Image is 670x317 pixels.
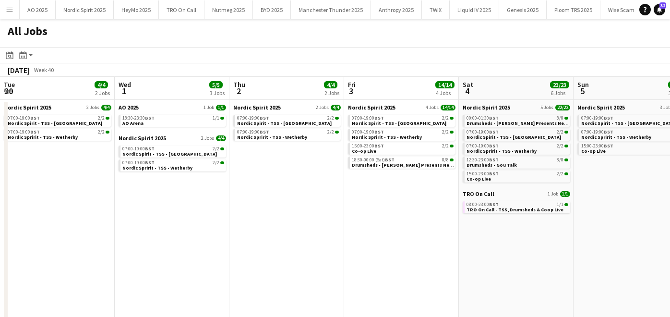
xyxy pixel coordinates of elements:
[237,120,332,126] span: Nordic Spirit - TSS - Beaconsfield
[550,81,569,88] span: 23/23
[2,85,15,97] span: 30
[233,104,341,143] div: Nordic Spirit 20252 Jobs4/407:00-19:00BST2/2Nordic Spirit - TSS - [GEOGRAPHIC_DATA]07:00-19:00BST...
[604,143,613,149] span: BST
[8,134,78,140] span: Nordic Spririt - TSS - Wetherby
[98,130,105,134] span: 2/2
[95,89,110,97] div: 2 Jobs
[489,129,499,135] span: BST
[335,117,339,120] span: 2/2
[577,80,589,89] span: Sun
[581,134,651,140] span: Nordic Spririt - TSS - Wetherby
[220,147,224,150] span: 2/2
[253,0,291,19] button: BYD 2025
[122,146,224,157] a: 07:00-19:00BST2/2Nordic Spirit - TSS - [GEOGRAPHIC_DATA]
[467,116,499,121] span: 00:00-01:30
[348,104,455,171] div: Nordic Spirit 20254 Jobs14/1407:00-19:00BST2/2Nordic Spirit - TSS - [GEOGRAPHIC_DATA]07:00-19:00B...
[467,158,499,162] span: 12:30-23:00
[352,129,454,140] a: 07:00-19:00BST2/2Nordic Spririt - TSS - Wetherby
[347,85,356,97] span: 3
[213,160,219,165] span: 2/2
[122,120,144,126] span: AO Arena
[374,115,384,121] span: BST
[324,89,339,97] div: 2 Jobs
[489,143,499,149] span: BST
[581,148,606,154] span: Co-op Live
[119,104,226,134] div: AO 20251 Job1/118:30-23:30BST1/1AO Arena
[557,171,563,176] span: 2/2
[260,129,269,135] span: BST
[20,0,56,19] button: AO 2025
[4,104,51,111] span: Nordic Spirit 2025
[564,145,568,147] span: 2/2
[348,104,395,111] span: Nordic Spirit 2025
[576,85,589,97] span: 5
[659,2,666,9] span: 32
[216,135,226,141] span: 4/4
[122,160,155,165] span: 07:00-19:00
[436,89,454,97] div: 4 Jobs
[327,116,334,121] span: 2/2
[463,190,570,197] a: TRO On Call1 Job1/1
[450,117,454,120] span: 2/2
[232,85,245,97] span: 2
[8,120,102,126] span: Nordic Spirit - TSS - Beaconsfield
[119,134,226,173] div: Nordic Spirit 20252 Jobs4/407:00-19:00BST2/2Nordic Spirit - TSS - [GEOGRAPHIC_DATA]07:00-19:00BST...
[327,130,334,134] span: 2/2
[489,171,499,177] span: BST
[461,85,473,97] span: 4
[467,143,568,154] a: 07:00-19:00BST2/2Nordic Spririt - TSS - Wetherby
[4,104,111,111] a: Nordic Spirit 20252 Jobs4/4
[145,115,155,121] span: BST
[8,65,30,75] div: [DATE]
[122,165,192,171] span: Nordic Spririt - TSS - Wetherby
[237,130,269,134] span: 07:00-19:00
[548,191,558,197] span: 1 Job
[203,105,214,110] span: 1 Job
[260,115,269,121] span: BST
[604,115,613,121] span: BST
[335,131,339,134] span: 2/2
[581,144,613,148] span: 15:00-23:00
[145,146,155,152] span: BST
[316,105,329,110] span: 2 Jobs
[209,81,223,88] span: 5/5
[213,116,219,121] span: 1/1
[374,143,384,149] span: BST
[467,157,568,168] a: 12:30-23:00BST8/8Drumsheds - Gou Talk
[654,4,665,15] a: 32
[233,104,281,111] span: Nordic Spirit 2025
[467,115,568,126] a: 00:00-01:30BST8/8Drumsheds - [PERSON_NAME] Presents Nextup
[117,85,131,97] span: 1
[201,135,214,141] span: 2 Jobs
[352,143,454,154] a: 15:00-23:00BST2/2Co-op Live
[600,0,643,19] button: Wise Scam
[463,80,473,89] span: Sat
[422,0,450,19] button: TWIX
[467,130,499,134] span: 07:00-19:00
[467,134,561,140] span: Nordic Spirit - TSS - Beaconsfield
[352,116,384,121] span: 07:00-19:00
[8,116,40,121] span: 07:00-19:00
[237,115,339,126] a: 07:00-19:00BST2/2Nordic Spirit - TSS - [GEOGRAPHIC_DATA]
[119,134,226,142] a: Nordic Spirit 20252 Jobs4/4
[374,129,384,135] span: BST
[233,104,341,111] a: Nordic Spirit 20252 Jobs4/4
[564,131,568,134] span: 2/2
[119,104,139,111] span: AO 2025
[442,158,449,162] span: 8/8
[442,116,449,121] span: 2/2
[56,0,114,19] button: Nordic Spirit 2025
[30,115,40,121] span: BST
[86,105,99,110] span: 2 Jobs
[204,0,253,19] button: Nutmeg 2025
[467,120,574,126] span: Drumsheds - Max Dean Presents Nextup
[489,201,499,207] span: BST
[450,145,454,147] span: 2/2
[557,144,563,148] span: 2/2
[4,104,111,143] div: Nordic Spirit 20252 Jobs4/407:00-19:00BST2/2Nordic Spirit - TSS - [GEOGRAPHIC_DATA]07:00-19:00BST...
[450,0,499,19] button: Liquid IV 2025
[385,157,395,163] span: BST
[114,0,159,19] button: HeyMo 2025
[435,81,455,88] span: 14/14
[467,176,491,182] span: Co-op Live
